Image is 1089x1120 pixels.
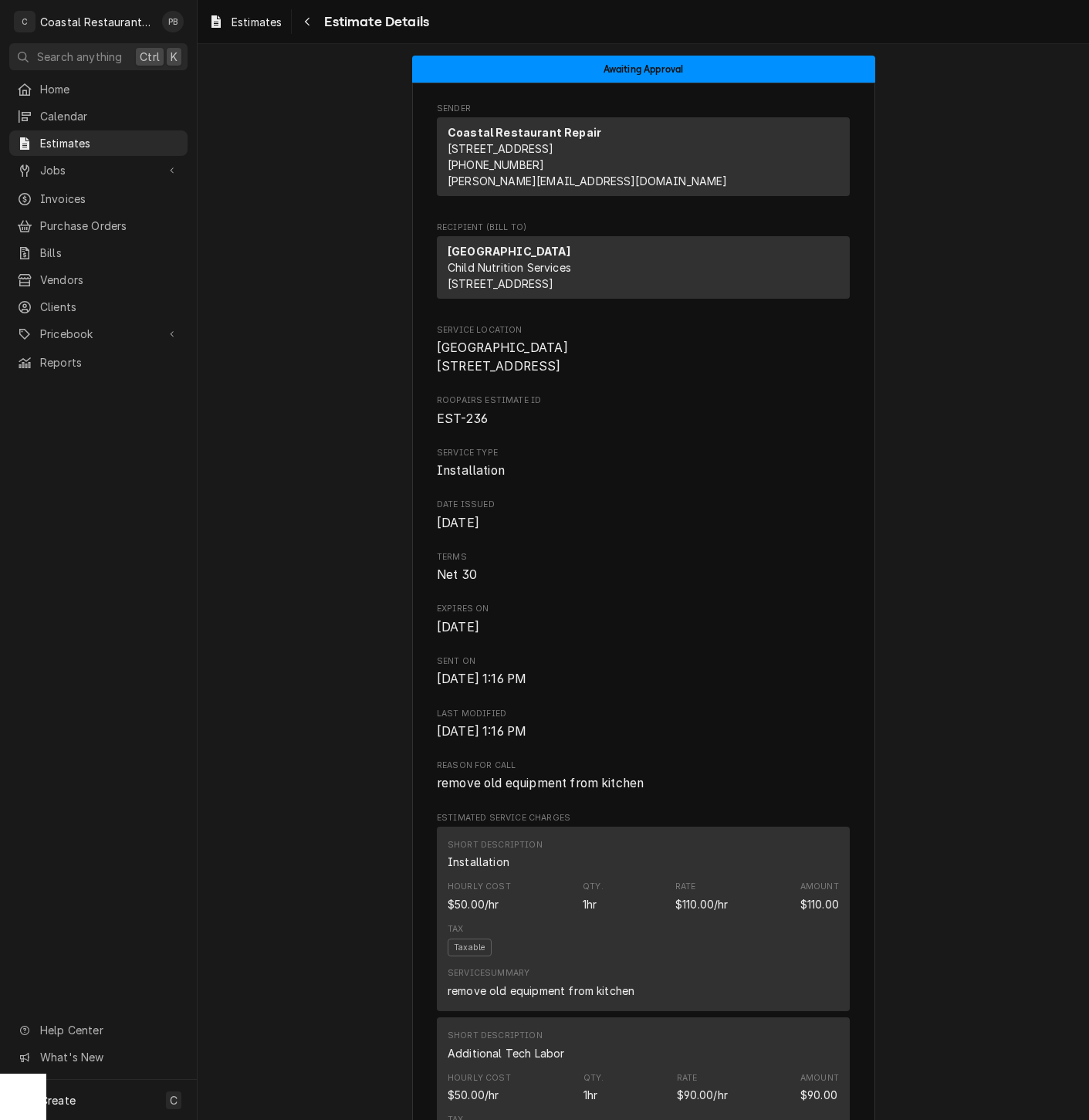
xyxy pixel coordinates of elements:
[437,236,850,299] div: Recipient (Bill To)
[170,1092,178,1108] span: C
[583,881,604,912] div: Quantity
[437,774,850,793] span: Reason for Call
[40,218,180,234] span: Purchase Orders
[140,49,160,65] span: Ctrl
[437,117,850,202] div: Sender
[675,881,729,912] div: Price
[295,9,320,34] button: Navigate back
[448,983,634,999] div: remove old equipment from kitchen
[437,620,479,634] span: [DATE]
[40,1094,76,1107] span: Create
[9,240,188,266] a: Bills
[675,896,729,912] div: Price
[448,126,601,139] strong: Coastal Restaurant Repair
[37,49,122,65] span: Search anything
[800,881,839,893] div: Amount
[437,103,850,115] span: Sender
[9,130,188,156] a: Estimates
[9,321,188,347] a: Go to Pricebook
[437,394,850,428] div: Roopairs Estimate ID
[40,108,180,124] span: Calendar
[437,324,850,376] div: Service Location
[448,881,511,893] div: Hourly Cost
[583,1087,597,1103] div: Quantity
[202,9,288,35] a: Estimates
[437,655,850,668] span: Sent On
[583,1072,604,1103] div: Quantity
[448,174,728,188] a: [PERSON_NAME][EMAIL_ADDRESS][DOMAIN_NAME]
[437,410,850,428] span: Roopairs Estimate ID
[9,157,188,183] a: Go to Jobs
[437,566,850,584] span: Terms
[40,135,180,151] span: Estimates
[40,1022,178,1038] span: Help Center
[40,14,154,30] div: Coastal Restaurant Repair
[448,1030,543,1042] div: Short Description
[437,672,526,686] span: [DATE] 1:16 PM
[677,1072,698,1084] div: Rate
[448,967,529,980] div: Service Summary
[437,670,850,689] span: Sent On
[448,923,463,936] div: Tax
[448,261,571,290] span: Child Nutrition Services [STREET_ADDRESS]
[437,222,850,306] div: Estimate Recipient
[675,881,696,893] div: Rate
[9,76,188,102] a: Home
[437,603,850,636] div: Expires On
[437,722,850,741] span: Last Modified
[40,299,180,315] span: Clients
[412,56,875,83] div: Status
[9,294,188,320] a: Clients
[9,1017,188,1043] a: Go to Help Center
[162,11,184,32] div: PB
[677,1072,728,1103] div: Price
[448,839,543,851] div: Short Description
[437,760,850,793] div: Reason for Call
[9,186,188,211] a: Invoices
[14,11,36,32] div: C
[448,939,492,956] span: Taxable
[437,812,850,824] span: Estimated Service Charges
[9,43,188,70] button: Search anythingCtrlK
[583,881,604,893] div: Qty.
[437,567,477,582] span: Net 30
[437,447,850,480] div: Service Type
[9,350,188,375] a: Reports
[448,1072,511,1084] div: Hourly Cost
[800,1072,839,1084] div: Amount
[583,896,597,912] div: Quantity
[40,354,180,371] span: Reports
[437,760,850,772] span: Reason for Call
[437,708,850,741] div: Last Modified
[40,326,157,342] span: Pricebook
[437,603,850,615] span: Expires On
[171,49,178,65] span: K
[162,11,184,32] div: Phill Blush's Avatar
[437,463,505,478] span: Installation
[437,827,850,1011] div: Line Item
[437,462,850,480] span: Service Type
[437,618,850,637] span: Expires On
[437,551,850,563] span: Terms
[800,881,839,912] div: Amount
[437,339,850,375] span: Service Location
[800,1072,839,1103] div: Amount
[800,896,839,912] div: Amount
[604,64,684,74] span: Awaiting Approval
[448,881,511,912] div: Cost
[437,499,850,532] div: Date Issued
[437,117,850,196] div: Sender
[437,447,850,459] span: Service Type
[40,245,180,261] span: Bills
[437,394,850,407] span: Roopairs Estimate ID
[800,1087,837,1103] div: Amount
[448,245,570,258] strong: [GEOGRAPHIC_DATA]
[437,499,850,511] span: Date Issued
[40,162,157,178] span: Jobs
[448,1087,499,1103] div: Cost
[40,191,180,207] span: Invoices
[9,1044,188,1070] a: Go to What's New
[437,514,850,533] span: Date Issued
[448,839,543,870] div: Short Description
[40,81,180,97] span: Home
